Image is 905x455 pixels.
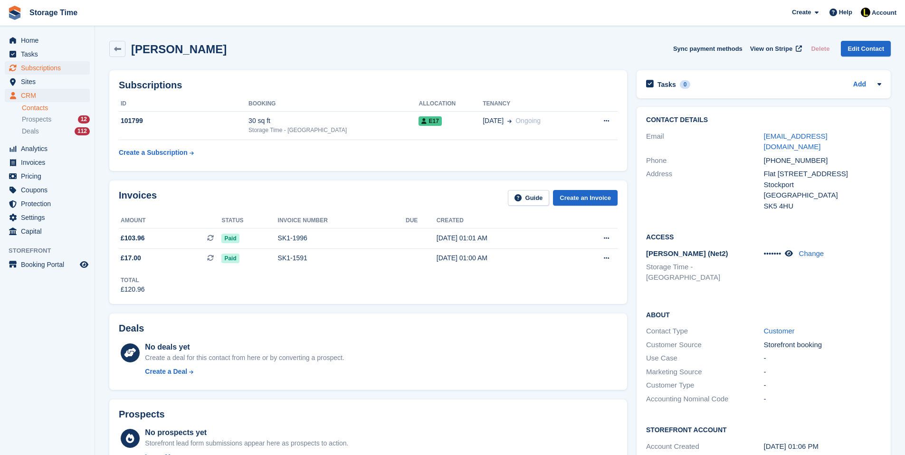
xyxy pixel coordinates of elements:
[861,8,870,17] img: Laaibah Sarwar
[78,115,90,123] div: 12
[145,367,344,377] a: Create a Deal
[278,213,406,228] th: Invoice number
[5,211,90,224] a: menu
[764,394,881,405] div: -
[646,131,763,152] div: Email
[646,155,763,166] div: Phone
[515,117,541,124] span: Ongoing
[419,116,441,126] span: E17
[21,211,78,224] span: Settings
[248,96,419,112] th: Booking
[483,116,504,126] span: [DATE]
[21,197,78,210] span: Protection
[872,8,896,18] span: Account
[5,142,90,155] a: menu
[764,201,881,212] div: SK5 4HU
[406,213,437,228] th: Due
[75,127,90,135] div: 112
[646,116,881,124] h2: Contact Details
[119,409,165,420] h2: Prospects
[131,43,227,56] h2: [PERSON_NAME]
[22,126,90,136] a: Deals 112
[764,155,881,166] div: [PHONE_NUMBER]
[657,80,676,89] h2: Tasks
[121,233,145,243] span: £103.96
[437,233,567,243] div: [DATE] 01:01 AM
[646,394,763,405] div: Accounting Nominal Code
[646,340,763,351] div: Customer Source
[21,225,78,238] span: Capital
[646,326,763,337] div: Contact Type
[646,441,763,452] div: Account Created
[5,225,90,238] a: menu
[646,425,881,434] h2: Storefront Account
[746,41,804,57] a: View on Stripe
[750,44,792,54] span: View on Stripe
[278,233,406,243] div: SK1-1996
[5,61,90,75] a: menu
[646,310,881,319] h2: About
[5,156,90,169] a: menu
[646,353,763,364] div: Use Case
[839,8,852,17] span: Help
[764,132,828,151] a: [EMAIL_ADDRESS][DOMAIN_NAME]
[278,253,406,263] div: SK1-1591
[121,276,145,284] div: Total
[21,170,78,183] span: Pricing
[119,148,188,158] div: Create a Subscription
[646,169,763,211] div: Address
[5,183,90,197] a: menu
[221,213,277,228] th: Status
[21,34,78,47] span: Home
[78,259,90,270] a: Preview store
[145,341,344,353] div: No deals yet
[553,190,618,206] a: Create an Invoice
[764,190,881,201] div: [GEOGRAPHIC_DATA]
[145,353,344,363] div: Create a deal for this contact from here or by converting a prospect.
[21,47,78,61] span: Tasks
[8,6,22,20] img: stora-icon-8386f47178a22dfd0bd8f6a31ec36ba5ce8667c1dd55bd0f319d3a0aa187defe.svg
[764,249,781,257] span: •••••••
[119,80,618,91] h2: Subscriptions
[119,323,144,334] h2: Deals
[21,258,78,271] span: Booking Portal
[248,116,419,126] div: 30 sq ft
[119,144,194,161] a: Create a Subscription
[764,327,795,335] a: Customer
[22,115,51,124] span: Prospects
[5,47,90,61] a: menu
[21,75,78,88] span: Sites
[5,34,90,47] a: menu
[646,249,728,257] span: [PERSON_NAME] (Net2)
[21,61,78,75] span: Subscriptions
[764,353,881,364] div: -
[22,127,39,136] span: Deals
[764,340,881,351] div: Storefront booking
[26,5,81,20] a: Storage Time
[646,367,763,378] div: Marketing Source
[145,438,348,448] div: Storefront lead form submissions appear here as prospects to action.
[21,156,78,169] span: Invoices
[119,96,248,112] th: ID
[145,367,187,377] div: Create a Deal
[807,41,833,57] button: Delete
[145,427,348,438] div: No prospects yet
[5,170,90,183] a: menu
[5,197,90,210] a: menu
[483,96,583,112] th: Tenancy
[121,284,145,294] div: £120.96
[22,114,90,124] a: Prospects 12
[764,180,881,190] div: Stockport
[508,190,550,206] a: Guide
[119,116,248,126] div: 101799
[792,8,811,17] span: Create
[5,75,90,88] a: menu
[841,41,891,57] a: Edit Contact
[221,254,239,263] span: Paid
[21,142,78,155] span: Analytics
[673,41,743,57] button: Sync payment methods
[646,262,763,283] li: Storage Time - [GEOGRAPHIC_DATA]
[437,253,567,263] div: [DATE] 01:00 AM
[437,213,567,228] th: Created
[119,213,221,228] th: Amount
